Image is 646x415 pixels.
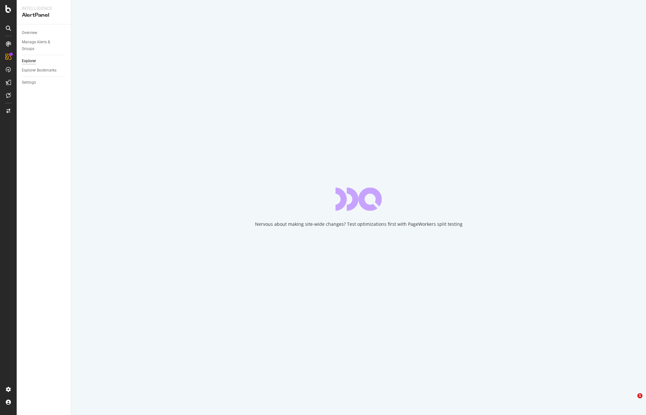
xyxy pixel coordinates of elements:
div: Explorer Bookmarks [22,67,56,74]
iframe: Intercom live chat [624,393,640,409]
a: Explorer [22,58,66,64]
a: Settings [22,79,66,86]
a: Explorer Bookmarks [22,67,66,74]
div: animation [336,188,382,211]
div: AlertPanel [22,12,66,19]
span: 1 [637,393,642,398]
div: Overview [22,30,37,36]
div: Nervous about making site-wide changes? Test optimizations first with PageWorkers split testing [255,221,463,227]
a: Overview [22,30,66,36]
a: Manage Alerts & Groups [22,39,66,52]
div: Explorer [22,58,36,64]
div: Intelligence [22,5,66,12]
div: Manage Alerts & Groups [22,39,60,52]
div: Settings [22,79,36,86]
